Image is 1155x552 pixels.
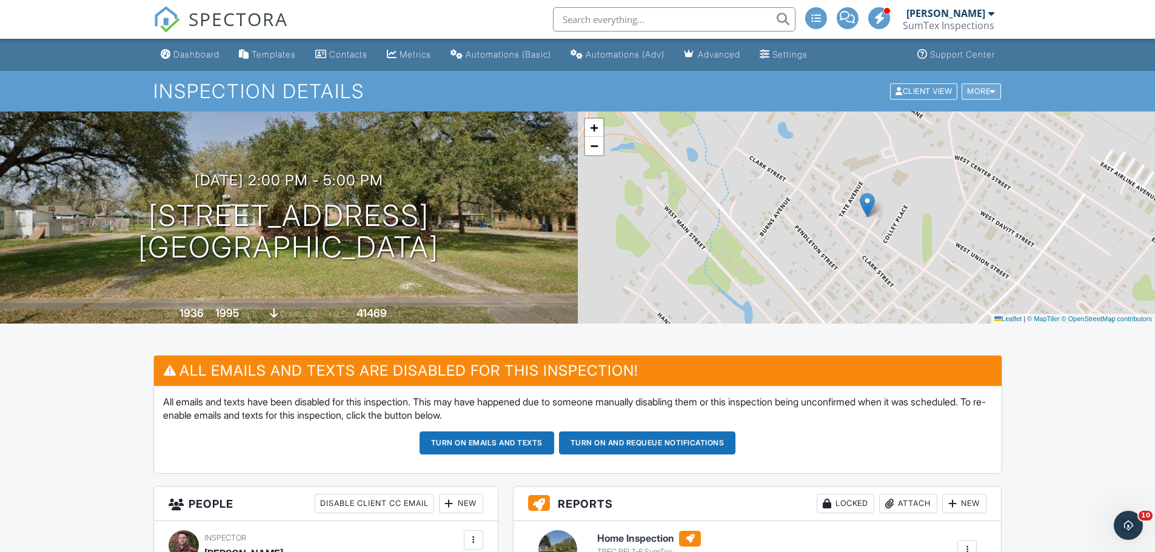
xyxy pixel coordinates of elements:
[153,6,180,33] img: The Best Home Inspection Software - Spectora
[1023,315,1025,322] span: |
[1114,511,1143,540] iframe: Intercom live chat
[280,310,318,319] span: crawlspace
[860,193,875,218] img: Marker
[215,307,239,319] div: 1995
[446,44,556,66] a: Automations (Basic)
[204,533,246,542] span: Inspector
[420,431,554,454] button: Turn on emails and texts
[755,44,812,66] a: Settings
[138,200,439,264] h1: [STREET_ADDRESS] [GEOGRAPHIC_DATA]
[903,19,994,32] div: SumTex Inspections
[817,494,874,513] div: Locked
[962,83,1001,99] div: More
[585,137,603,155] a: Zoom out
[179,307,204,319] div: 1936
[514,487,1002,521] h3: Reports
[994,315,1022,322] a: Leaflet
[889,86,960,95] a: Client View
[329,49,367,59] div: Contacts
[234,44,301,66] a: Templates
[315,494,434,513] div: Disable Client CC Email
[195,172,383,188] h3: [DATE] 2:00 pm - 5:00 pm
[189,6,288,32] span: SPECTORA
[153,81,1002,102] h1: Inspection Details
[400,49,431,59] div: Metrics
[879,494,937,513] div: Attach
[1027,315,1060,322] a: © MapTiler
[698,49,740,59] div: Advanced
[890,83,957,99] div: Client View
[164,310,178,319] span: Built
[156,44,224,66] a: Dashboard
[679,44,745,66] a: Advanced
[586,49,665,59] div: Automations (Adv)
[590,120,598,135] span: +
[772,49,808,59] div: Settings
[559,431,736,454] button: Turn on and Requeue Notifications
[357,307,387,319] div: 41469
[241,310,258,319] span: sq. ft.
[912,44,1000,66] a: Support Center
[154,487,498,521] h3: People
[439,494,483,513] div: New
[163,395,993,422] p: All emails and texts have been disabled for this inspection. This may have happened due to someon...
[1062,315,1152,322] a: © OpenStreetMap contributors
[329,310,355,319] span: Lot Size
[590,138,598,153] span: −
[906,7,985,19] div: [PERSON_NAME]
[942,494,986,513] div: New
[930,49,995,59] div: Support Center
[153,16,288,42] a: SPECTORA
[173,49,219,59] div: Dashboard
[310,44,372,66] a: Contacts
[597,531,701,547] h6: Home Inspection
[1139,511,1153,520] span: 10
[553,7,795,32] input: Search everything...
[585,119,603,137] a: Zoom in
[389,310,404,319] span: sq.ft.
[466,49,551,59] div: Automations (Basic)
[566,44,669,66] a: Automations (Advanced)
[154,356,1002,385] h3: All emails and texts are disabled for this inspection!
[382,44,436,66] a: Metrics
[252,49,296,59] div: Templates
